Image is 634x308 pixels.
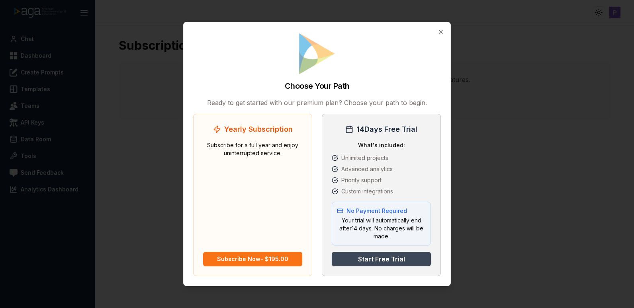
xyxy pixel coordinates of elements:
[346,207,407,215] span: No Payment Required
[332,165,431,173] li: Advanced analytics
[217,255,288,263] div: Subscribe Now - $195.00
[332,176,431,184] li: Priority support
[203,252,302,266] button: Subscribe Now- $195.00
[337,216,426,240] p: Your trial will automatically end after 14 days. No charges will be made.
[285,80,350,92] h2: Choose Your Path
[297,32,337,76] img: No hidden prompts
[356,124,417,135] span: 14 Days Free Trial
[203,141,302,246] p: Subscribe for a full year and enjoy uninterrupted service.
[332,141,431,149] p: What's included:
[224,124,293,135] span: Yearly Subscription
[332,154,431,162] li: Unlimited projects
[193,98,441,107] p: Ready to get started with our premium plan? Choose your path to begin.
[332,187,431,195] li: Custom integrations
[332,252,431,266] button: Start Free Trial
